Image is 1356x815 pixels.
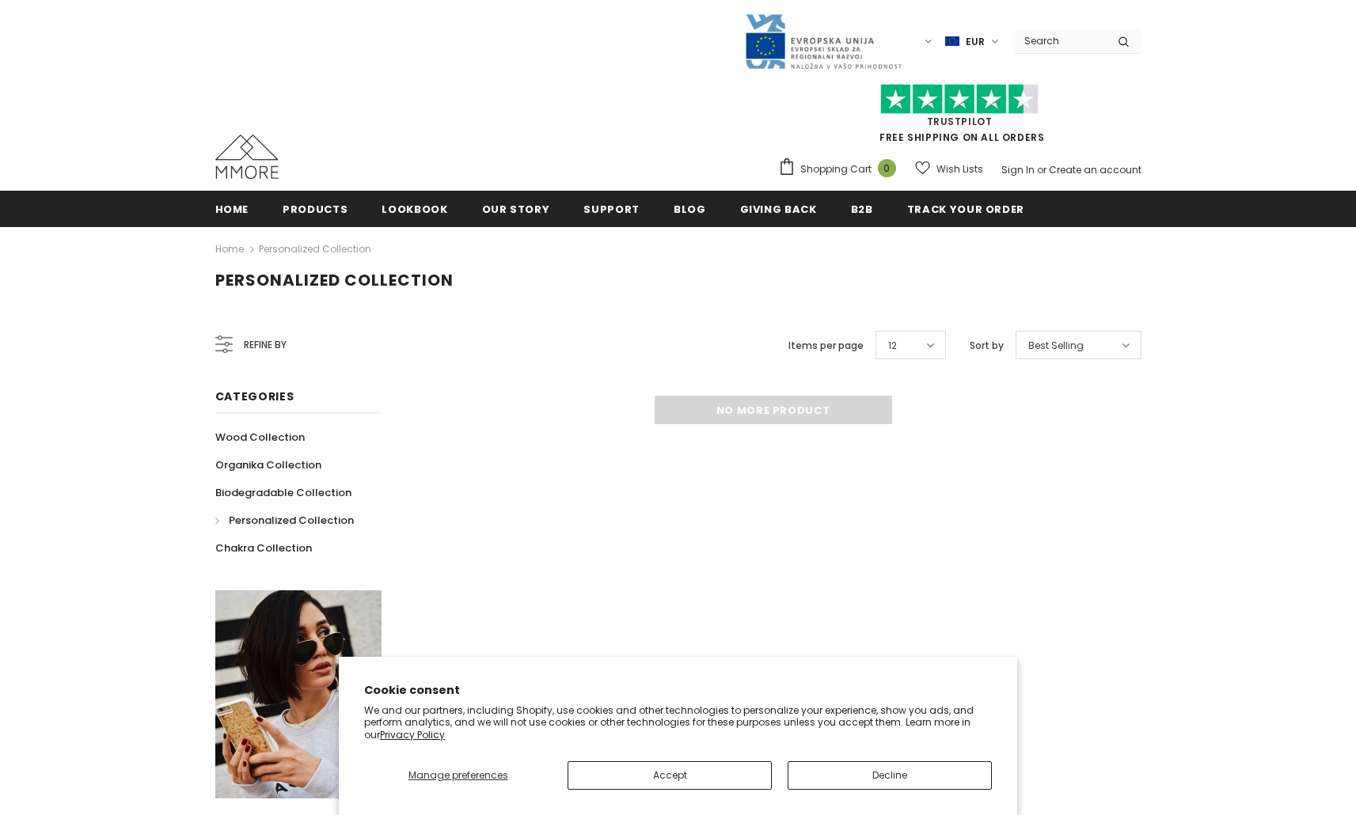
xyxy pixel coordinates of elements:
a: Home [215,240,244,259]
span: B2B [851,202,873,217]
a: Sign In [1001,163,1035,176]
img: Trust Pilot Stars [880,84,1039,115]
span: Organika Collection [215,457,321,472]
input: Search Site [1015,29,1106,52]
button: Manage preferences [364,761,552,790]
a: Track your order [907,191,1024,226]
a: Giving back [740,191,817,226]
span: Biodegradable Collection [215,485,351,500]
a: Home [215,191,249,226]
img: Javni Razpis [744,13,902,70]
span: FREE SHIPPING ON ALL ORDERS [778,91,1141,144]
span: Wood Collection [215,430,305,445]
span: Home [215,202,249,217]
button: Decline [788,761,992,790]
span: Personalized Collection [215,269,454,291]
a: Our Story [482,191,550,226]
label: Sort by [970,338,1004,354]
a: Lookbook [382,191,447,226]
span: Track your order [907,202,1024,217]
span: Blog [674,202,706,217]
a: Wish Lists [915,155,983,183]
a: Trustpilot [927,115,993,128]
span: Chakra Collection [215,540,312,555]
a: Products [283,191,348,226]
img: MMORE Cases [215,135,279,179]
span: 0 [878,159,896,177]
span: Refine by [244,336,287,354]
a: Privacy Policy [380,728,445,741]
h2: Cookie consent [364,682,992,699]
span: Manage preferences [408,768,508,782]
span: Personalized Collection [229,513,354,528]
a: support [583,191,640,226]
span: Our Story [482,202,550,217]
a: Chakra Collection [215,534,312,562]
a: Create an account [1049,163,1141,176]
span: Best Selling [1028,338,1084,354]
span: or [1037,163,1046,176]
span: EUR [966,34,985,50]
a: Blog [674,191,706,226]
a: Wood Collection [215,423,305,451]
span: Giving back [740,202,817,217]
a: Organika Collection [215,451,321,479]
a: B2B [851,191,873,226]
button: Accept [568,761,772,790]
a: Biodegradable Collection [215,479,351,506]
label: Items per page [788,338,864,354]
a: Shopping Cart 0 [778,157,904,181]
span: Products [283,202,348,217]
a: Personalized Collection [259,242,371,256]
span: Lookbook [382,202,447,217]
p: We and our partners, including Shopify, use cookies and other technologies to personalize your ex... [364,704,992,741]
span: Shopping Cart [800,161,872,177]
span: Wish Lists [936,161,983,177]
span: support [583,202,640,217]
a: Personalized Collection [215,506,354,534]
span: 12 [888,338,897,354]
a: Javni Razpis [744,34,902,47]
span: Categories [215,389,294,404]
